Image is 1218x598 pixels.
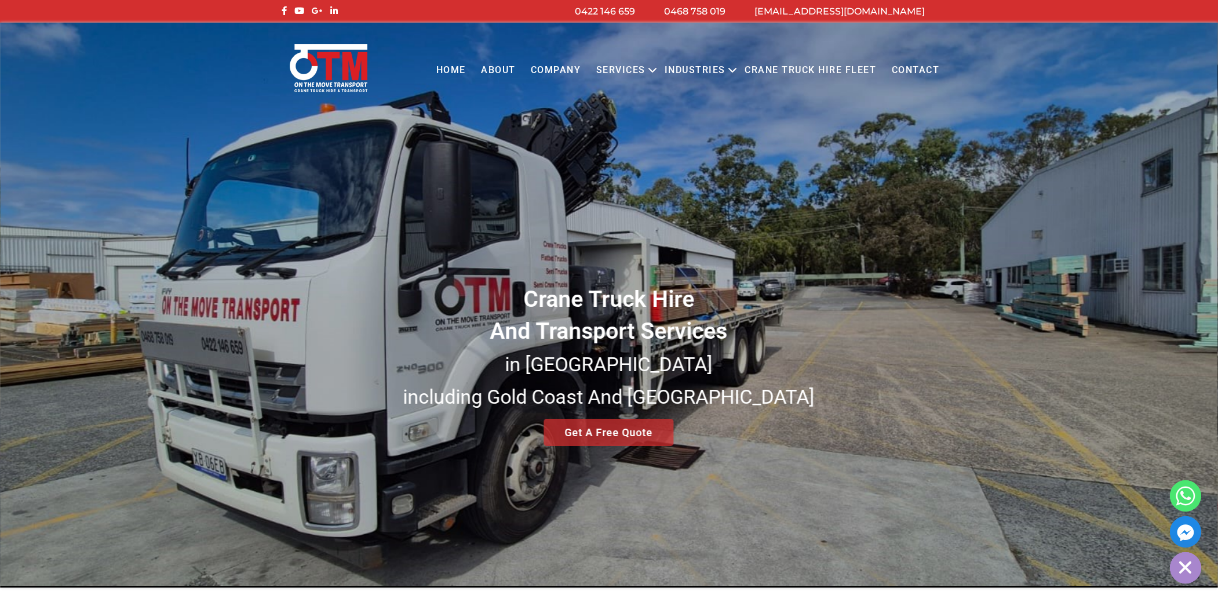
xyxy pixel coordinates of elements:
[575,6,635,17] a: 0422 146 659
[737,55,884,86] a: Crane Truck Hire Fleet
[657,55,733,86] a: Industries
[1170,516,1201,548] a: Facebook_Messenger
[473,55,523,86] a: About
[754,6,925,17] a: [EMAIL_ADDRESS][DOMAIN_NAME]
[523,55,589,86] a: COMPANY
[1170,480,1201,512] a: Whatsapp
[428,55,473,86] a: Home
[403,353,815,408] small: in [GEOGRAPHIC_DATA] including Gold Coast And [GEOGRAPHIC_DATA]
[589,55,653,86] a: Services
[664,6,725,17] a: 0468 758 019
[884,55,947,86] a: Contact
[544,419,674,446] a: Get A Free Quote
